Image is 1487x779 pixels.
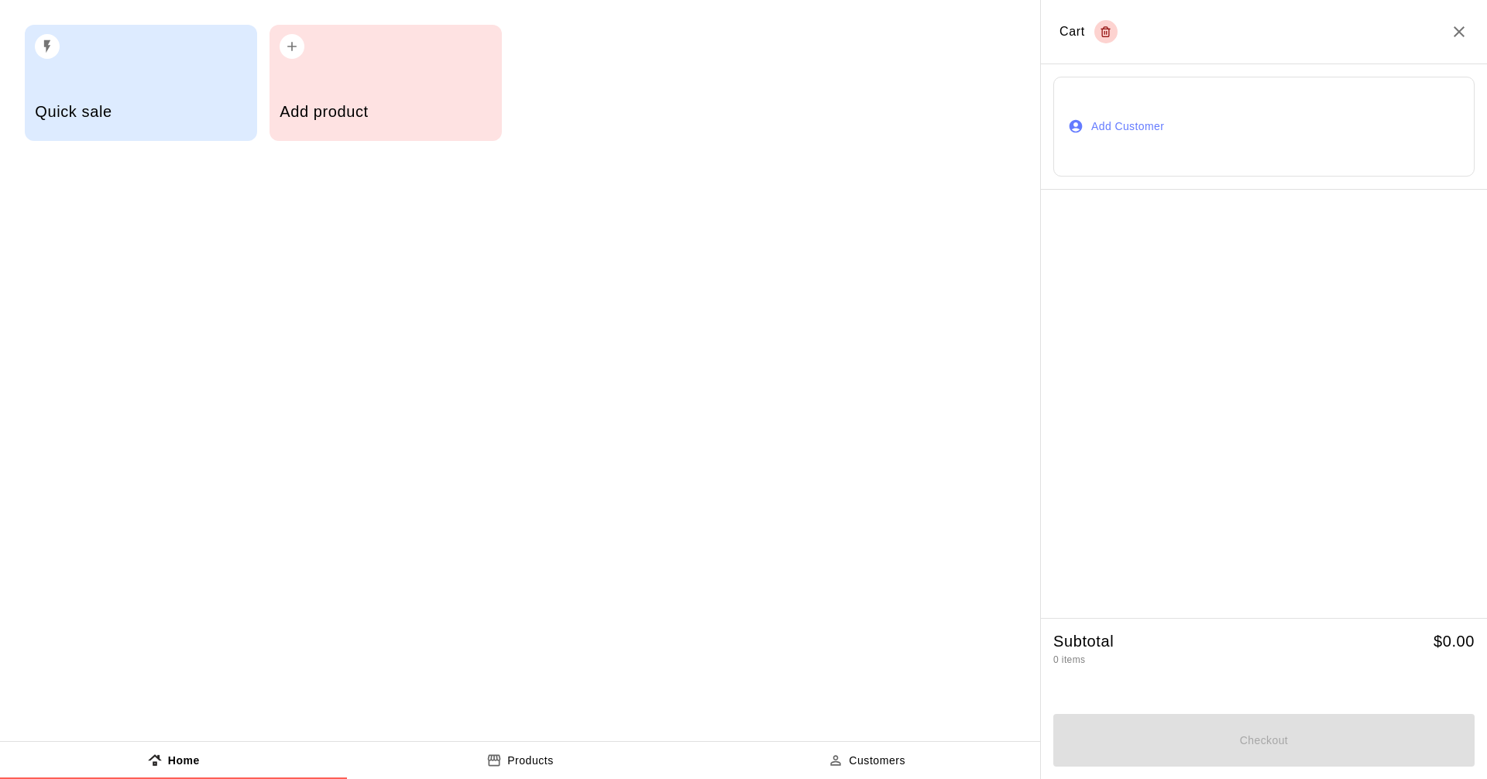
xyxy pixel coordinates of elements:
span: 0 items [1053,654,1085,665]
p: Customers [849,753,905,769]
button: Quick sale [25,25,257,141]
h5: Quick sale [35,101,246,122]
h5: $ 0.00 [1434,631,1475,652]
button: Add product [270,25,502,141]
button: Empty cart [1094,20,1118,43]
h5: Add product [280,101,491,122]
h5: Subtotal [1053,631,1114,652]
p: Home [168,753,200,769]
div: Cart [1059,20,1118,43]
button: Add Customer [1053,77,1475,177]
p: Products [507,753,554,769]
button: Close [1450,22,1468,41]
